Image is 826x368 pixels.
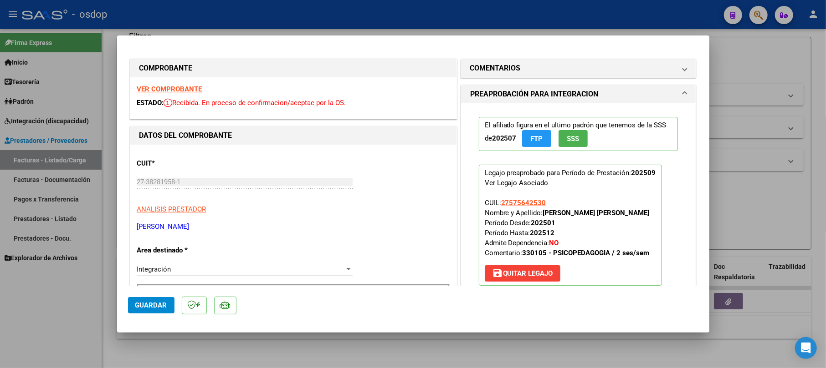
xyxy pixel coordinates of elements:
[461,59,696,77] mat-expansion-panel-header: COMENTARIOS
[479,165,662,286] p: Legajo preaprobado para Período de Prestación:
[492,134,517,142] strong: 202507
[501,199,546,207] span: 27575642530
[461,103,696,307] div: PREAPROBACIÓN PARA INTEGRACION
[485,249,650,257] span: Comentario:
[795,337,817,359] div: Open Intercom Messenger
[543,209,650,217] strong: [PERSON_NAME] [PERSON_NAME]
[531,219,556,227] strong: 202501
[128,297,174,313] button: Guardar
[461,85,696,103] mat-expansion-panel-header: PREAPROBACIÓN PARA INTEGRACION
[470,89,599,100] h1: PREAPROBACIÓN PARA INTEGRACION
[485,178,549,188] div: Ver Legajo Asociado
[530,135,543,143] span: FTP
[523,249,650,257] strong: 330105 - PSICOPEDAGOGIA / 2 ses/sem
[485,199,650,257] span: CUIL: Nombre y Apellido: Período Desde: Período Hasta: Admite Dependencia:
[139,131,232,140] strong: DATOS DEL COMPROBANTE
[137,158,231,169] p: CUIT
[470,63,521,74] h1: COMENTARIOS
[567,135,579,143] span: SSS
[492,267,503,278] mat-icon: save
[522,130,551,147] button: FTP
[139,64,193,72] strong: COMPROBANTE
[631,169,656,177] strong: 202509
[549,239,559,247] strong: NO
[137,265,171,273] span: Integración
[137,245,231,256] p: Area destinado *
[530,229,555,237] strong: 202512
[559,130,588,147] button: SSS
[479,117,678,151] p: El afiliado figura en el ultimo padrón que tenemos de la SSS de
[137,222,450,232] p: [PERSON_NAME]
[164,99,346,107] span: Recibida. En proceso de confirmacion/aceptac por la OS.
[492,269,553,277] span: Quitar Legajo
[135,301,167,309] span: Guardar
[137,205,206,213] span: ANALISIS PRESTADOR
[485,265,560,282] button: Quitar Legajo
[137,99,164,107] span: ESTADO:
[137,85,202,93] a: VER COMPROBANTE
